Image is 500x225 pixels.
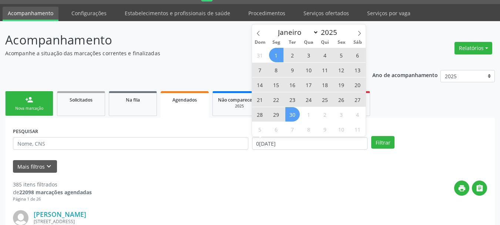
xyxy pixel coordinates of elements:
[34,218,376,225] div: [STREET_ADDRESS]
[253,122,267,136] span: Outubro 5, 2025
[349,40,366,45] span: Sáb
[334,92,349,107] span: Setembro 26, 2025
[472,181,487,196] button: 
[25,96,33,104] div: person_add
[318,77,332,92] span: Setembro 18, 2025
[333,40,349,45] span: Sex
[334,122,349,136] span: Outubro 10, 2025
[298,7,354,20] a: Serviços ofertados
[285,107,300,122] span: Setembro 30, 2025
[269,63,283,77] span: Setembro 8, 2025
[66,7,112,20] a: Configurações
[268,40,284,45] span: Seg
[285,92,300,107] span: Setembro 23, 2025
[284,40,301,45] span: Ter
[372,70,438,79] p: Ano de acompanhamento
[285,63,300,77] span: Setembro 9, 2025
[302,77,316,92] span: Setembro 17, 2025
[318,63,332,77] span: Setembro 11, 2025
[253,77,267,92] span: Setembro 14, 2025
[350,92,365,107] span: Setembro 27, 2025
[371,136,395,149] button: Filtrar
[454,42,492,54] button: Relatórios
[275,27,319,37] select: Month
[253,92,267,107] span: Setembro 21, 2025
[350,77,365,92] span: Setembro 20, 2025
[13,188,92,196] div: de
[218,97,261,103] span: Não compareceram
[269,48,283,62] span: Setembro 1, 2025
[120,7,235,20] a: Estabelecimentos e profissionais de saúde
[302,92,316,107] span: Setembro 24, 2025
[13,126,38,137] label: PESQUISAR
[302,122,316,136] span: Outubro 8, 2025
[302,107,316,122] span: Outubro 1, 2025
[334,77,349,92] span: Setembro 19, 2025
[318,122,332,136] span: Outubro 9, 2025
[19,189,92,196] strong: 22098 marcações agendadas
[454,181,469,196] button: print
[252,137,368,150] input: Selecione um intervalo
[285,122,300,136] span: Outubro 7, 2025
[362,7,416,20] a: Serviços por vaga
[172,97,197,103] span: Agendados
[350,122,365,136] span: Outubro 11, 2025
[285,48,300,62] span: Setembro 2, 2025
[269,122,283,136] span: Outubro 6, 2025
[334,63,349,77] span: Setembro 12, 2025
[253,48,267,62] span: Agosto 31, 2025
[334,107,349,122] span: Outubro 3, 2025
[13,137,248,150] input: Nome, CNS
[458,184,466,192] i: print
[218,103,261,109] div: 2025
[350,63,365,77] span: Setembro 13, 2025
[11,106,48,111] div: Nova marcação
[126,97,140,103] span: Na fila
[319,27,343,37] input: Year
[5,49,348,57] p: Acompanhe a situação das marcações correntes e finalizadas
[269,77,283,92] span: Setembro 15, 2025
[253,107,267,122] span: Setembro 28, 2025
[5,31,348,49] p: Acompanhamento
[302,63,316,77] span: Setembro 10, 2025
[350,48,365,62] span: Setembro 6, 2025
[45,162,53,171] i: keyboard_arrow_down
[318,92,332,107] span: Setembro 25, 2025
[317,40,333,45] span: Qui
[318,107,332,122] span: Outubro 2, 2025
[269,92,283,107] span: Setembro 22, 2025
[302,48,316,62] span: Setembro 3, 2025
[253,63,267,77] span: Setembro 7, 2025
[243,7,291,20] a: Procedimentos
[252,40,268,45] span: Dom
[301,40,317,45] span: Qua
[334,48,349,62] span: Setembro 5, 2025
[13,196,92,202] div: Página 1 de 26
[3,7,58,21] a: Acompanhamento
[350,107,365,122] span: Outubro 4, 2025
[13,181,92,188] div: 385 itens filtrados
[70,97,93,103] span: Solicitados
[318,48,332,62] span: Setembro 4, 2025
[13,160,57,173] button: Mais filtroskeyboard_arrow_down
[285,77,300,92] span: Setembro 16, 2025
[476,184,484,192] i: 
[269,107,283,122] span: Setembro 29, 2025
[34,210,86,218] a: [PERSON_NAME]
